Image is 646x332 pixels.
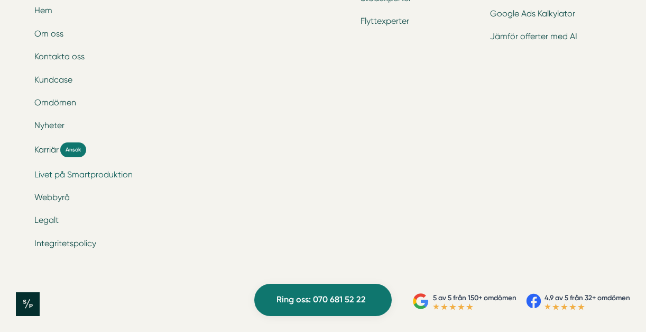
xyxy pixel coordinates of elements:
a: Webbyrå [34,192,70,202]
p: 4.9 av 5 från 32+ omdömen [545,292,630,303]
a: Jämför offerter med AI [490,31,577,41]
p: 5 av 5 från 150+ omdömen [433,292,516,303]
a: Omdömen [34,97,76,107]
a: Om oss [34,29,63,39]
a: Nyheter [34,120,64,130]
span: Karriär [34,143,59,156]
a: Flyttexperter [361,16,409,26]
span: Ansök [60,142,86,158]
a: Kundcase [34,75,72,85]
a: Karriär Ansök [34,142,219,158]
a: Livet på Smartproduktion [34,169,133,180]
span: Ring oss: 070 681 52 22 [276,293,366,307]
a: Ring oss: 070 681 52 22 [254,284,392,316]
a: Google Ads Kalkylator [490,8,575,19]
a: Legalt [34,215,59,225]
a: Hem [34,5,52,15]
a: Integritetspolicy [34,238,96,248]
a: Kontakta oss [34,51,85,61]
